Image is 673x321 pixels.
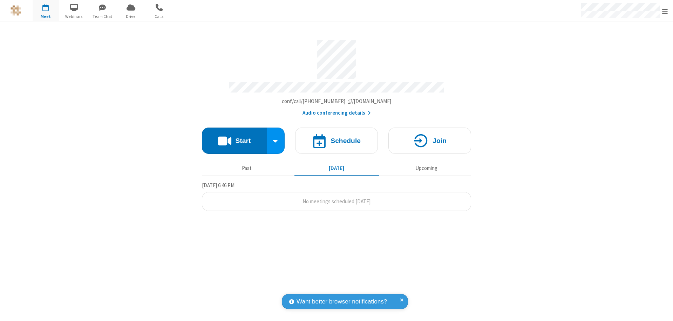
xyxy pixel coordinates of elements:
[282,97,392,105] button: Copy my meeting room linkCopy my meeting room link
[11,5,21,16] img: QA Selenium DO NOT DELETE OR CHANGE
[118,13,144,20] span: Drive
[267,128,285,154] div: Start conference options
[33,13,59,20] span: Meet
[202,35,471,117] section: Account details
[302,198,371,205] span: No meetings scheduled [DATE]
[388,128,471,154] button: Join
[205,162,289,175] button: Past
[655,303,668,316] iframe: Chat
[384,162,469,175] button: Upcoming
[202,128,267,154] button: Start
[294,162,379,175] button: [DATE]
[235,137,251,144] h4: Start
[61,13,87,20] span: Webinars
[202,181,471,211] section: Today's Meetings
[282,98,392,104] span: Copy my meeting room link
[295,128,378,154] button: Schedule
[297,297,387,306] span: Want better browser notifications?
[302,109,371,117] button: Audio conferencing details
[89,13,116,20] span: Team Chat
[146,13,172,20] span: Calls
[331,137,361,144] h4: Schedule
[433,137,447,144] h4: Join
[202,182,234,189] span: [DATE] 6:46 PM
